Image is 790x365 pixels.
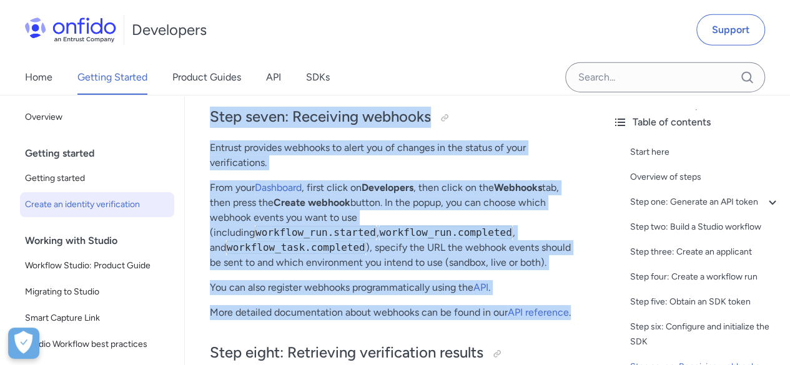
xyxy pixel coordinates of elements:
img: Onfido Logo [25,17,116,42]
p: More detailed documentation about webhooks can be found in our . [210,305,578,320]
a: Step four: Create a workflow run [630,270,780,285]
span: Smart Capture Link [25,311,169,326]
a: Home [25,60,52,95]
code: workflow_run.started [255,226,377,239]
a: API reference [508,306,569,318]
a: Overview of steps [630,170,780,185]
a: Start here [630,145,780,160]
div: Table of contents [613,115,780,130]
a: Getting Started [77,60,147,95]
a: Studio Workflow best practices [20,332,174,357]
h1: Developers [132,20,207,40]
a: Step five: Obtain an SDK token [630,294,780,309]
a: Step three: Create an applicant [630,245,780,260]
code: workflow_run.completed [379,226,513,239]
a: Overview [20,105,174,130]
p: Entrust provides webhooks to alert you of changes in the status of your verifications. [210,140,578,170]
a: Product Guides [172,60,241,95]
span: Migrating to Studio [25,285,169,299]
a: API [266,60,281,95]
div: Cookie Preferences [8,328,39,359]
button: Open Preferences [8,328,39,359]
p: From your , first click on , then click on the tab, then press the button. In the popup, you can ... [210,180,578,270]
span: Getting started [25,171,169,186]
a: Workflow Studio: Product Guide [20,253,174,278]
a: Migrating to Studio [20,280,174,304]
a: Support [696,14,765,46]
span: Overview [25,110,169,125]
div: Working with Studio [25,228,179,253]
p: You can also register webhooks programmatically using the . [210,280,578,295]
span: Studio Workflow best practices [25,337,169,352]
code: workflow_task.completed [226,241,366,254]
a: Getting started [20,166,174,191]
a: Create an identity verification [20,192,174,217]
a: Step two: Build a Studio workflow [630,220,780,235]
strong: Developers [362,182,413,193]
a: Smart Capture Link [20,306,174,331]
a: Step one: Generate an API token [630,195,780,210]
strong: Webhooks [494,182,542,193]
h2: Step eight: Retrieving verification results [210,343,578,364]
span: Workflow Studio: Product Guide [25,258,169,273]
a: SDKs [306,60,330,95]
h2: Step seven: Receiving webhooks [210,107,578,128]
a: Step six: Configure and initialize the SDK [630,319,780,349]
strong: Create webhook [274,197,350,208]
a: API [473,281,488,293]
input: Onfido search input field [565,62,765,92]
span: Create an identity verification [25,197,169,212]
div: Getting started [25,141,179,166]
a: Dashboard [255,182,302,193]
